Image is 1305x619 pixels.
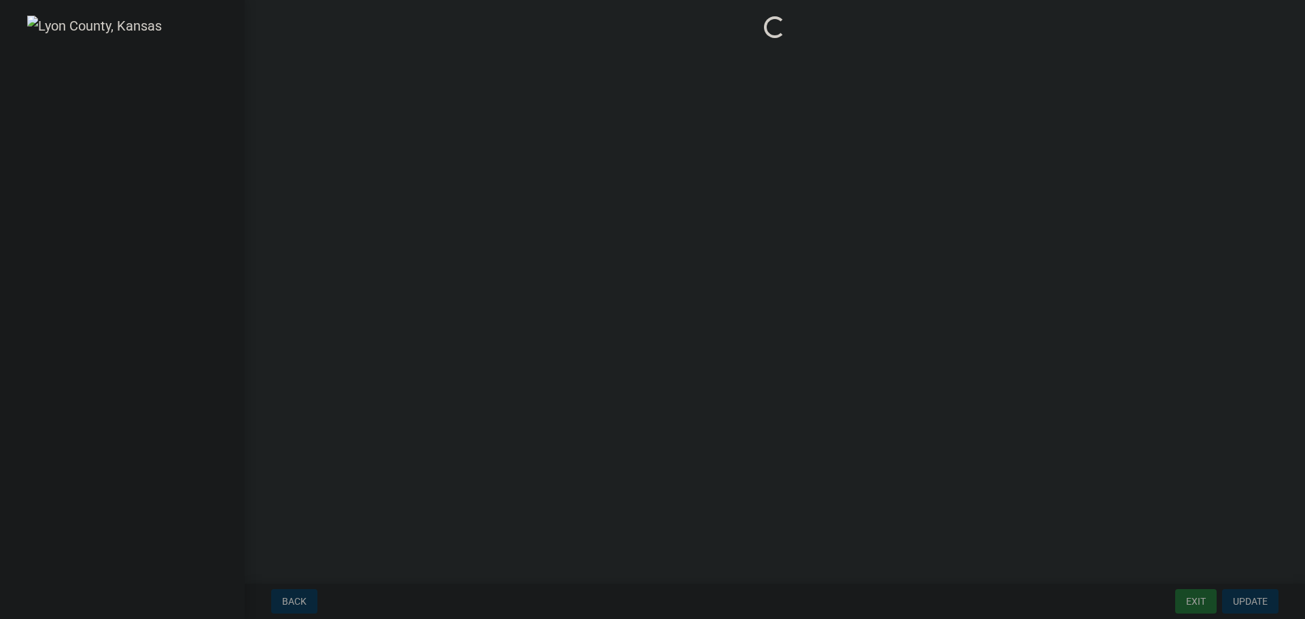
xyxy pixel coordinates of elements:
span: Back [282,596,307,607]
img: Lyon County, Kansas [27,16,162,36]
span: Update [1233,596,1268,607]
button: Back [271,589,317,614]
button: Exit [1175,589,1217,614]
button: Update [1222,589,1278,614]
